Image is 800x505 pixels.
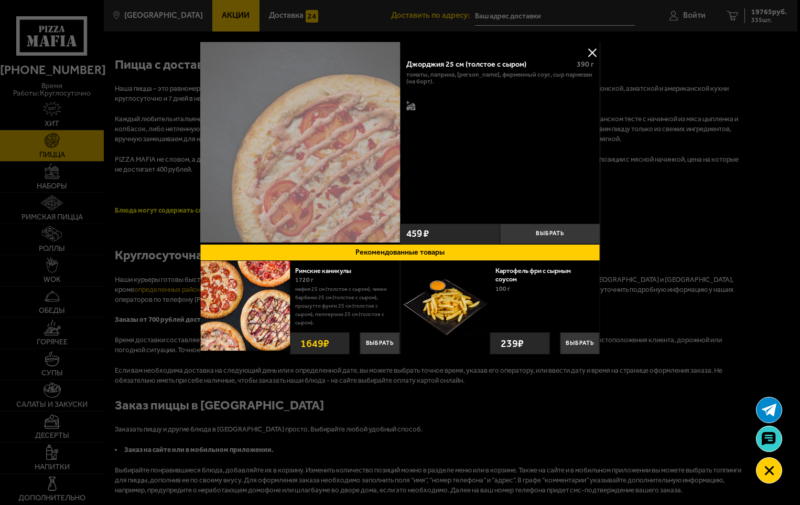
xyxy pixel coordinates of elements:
button: Выбрать [500,224,600,244]
span: 100 г [495,285,510,292]
span: 1720 г [295,276,313,283]
strong: 1649 ₽ [298,333,332,354]
p: Мафия 25 см (толстое с сыром), Чикен Барбекю 25 см (толстое с сыром), Прошутто Фунги 25 см (толст... [295,285,392,327]
span: 459 ₽ [406,228,429,238]
a: Джорджия 25 см (толстое с сыром) [200,42,401,244]
img: Джорджия 25 см (толстое с сыром) [200,42,401,243]
button: Рекомендованные товары [200,244,600,261]
span: 390 г [577,60,594,69]
button: Выбрать [360,332,399,354]
a: Картофель фри с сырным соусом [495,267,571,283]
button: Выбрать [560,332,599,354]
a: Римские каникулы [295,267,360,275]
p: томаты, паприка, [PERSON_NAME], фирменный соус, сыр пармезан (на борт). [406,71,594,85]
strong: 239 ₽ [498,333,526,354]
div: Джорджия 25 см (толстое с сыром) [406,60,569,69]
